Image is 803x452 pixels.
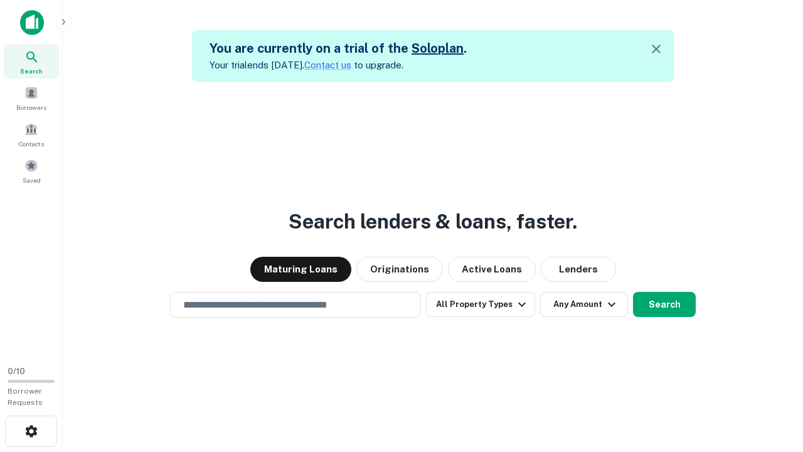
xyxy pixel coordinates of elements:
[448,257,536,282] button: Active Loans
[356,257,443,282] button: Originations
[4,117,59,151] a: Contacts
[19,139,44,149] span: Contacts
[540,292,628,317] button: Any Amount
[210,58,467,73] p: Your trial ends [DATE]. to upgrade.
[740,352,803,412] iframe: Chat Widget
[4,45,59,78] a: Search
[289,207,577,237] h3: Search lenders & loans, faster.
[210,39,467,58] h5: You are currently on a trial of the .
[412,41,464,56] a: Soloplan
[16,102,46,112] span: Borrowers
[541,257,616,282] button: Lenders
[23,175,41,185] span: Saved
[304,60,351,70] a: Contact us
[250,257,351,282] button: Maturing Loans
[426,292,535,317] button: All Property Types
[8,367,25,376] span: 0 / 10
[20,10,44,35] img: capitalize-icon.png
[4,81,59,115] a: Borrowers
[633,292,696,317] button: Search
[8,387,43,407] span: Borrower Requests
[20,66,43,76] span: Search
[4,154,59,188] a: Saved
